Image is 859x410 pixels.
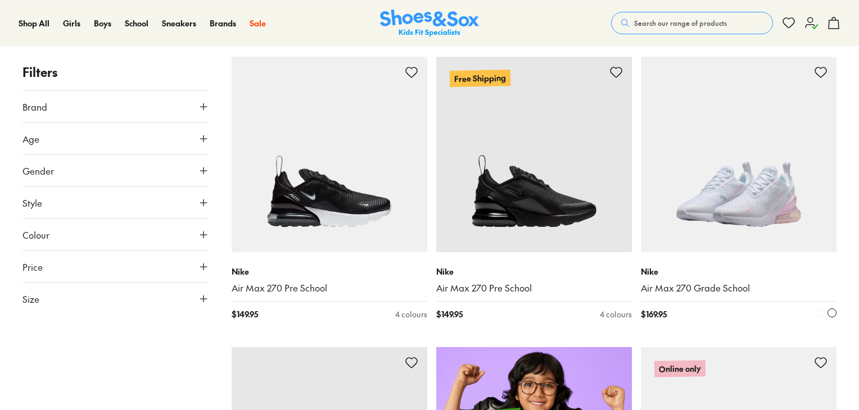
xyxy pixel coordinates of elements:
[395,308,427,320] div: 4 colours
[22,283,209,315] button: Size
[22,155,209,186] button: Gender
[380,10,479,37] a: Shoes & Sox
[436,282,632,294] a: Air Max 270 Pre School
[641,282,837,294] a: Air Max 270 Grade School
[450,70,510,87] p: Free Shipping
[600,308,632,320] div: 4 colours
[22,187,209,218] button: Style
[380,10,479,37] img: SNS_Logo_Responsive.svg
[22,100,47,113] span: Brand
[63,17,80,29] a: Girls
[94,17,111,29] a: Boys
[22,63,209,81] p: Filters
[641,266,837,277] p: Nike
[22,132,39,145] span: Age
[22,196,42,209] span: Style
[162,17,196,29] a: Sneakers
[250,17,266,29] a: Sale
[22,164,54,177] span: Gender
[436,57,632,252] a: Free Shipping
[22,251,209,283] button: Price
[232,282,427,294] a: Air Max 270 Pre School
[22,228,49,242] span: Colour
[611,12,773,34] button: Search our range of products
[232,266,427,277] p: Nike
[641,308,667,320] span: $ 169.95
[436,266,632,277] p: Nike
[436,308,463,320] span: $ 149.95
[22,123,209,154] button: Age
[22,292,39,306] span: Size
[125,17,148,29] a: School
[634,18,727,28] span: Search our range of products
[22,219,209,250] button: Colour
[19,17,49,29] a: Shop All
[232,308,258,320] span: $ 149.95
[22,91,209,122] button: Brand
[210,17,236,29] a: Brands
[22,260,43,274] span: Price
[654,360,706,377] p: Online only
